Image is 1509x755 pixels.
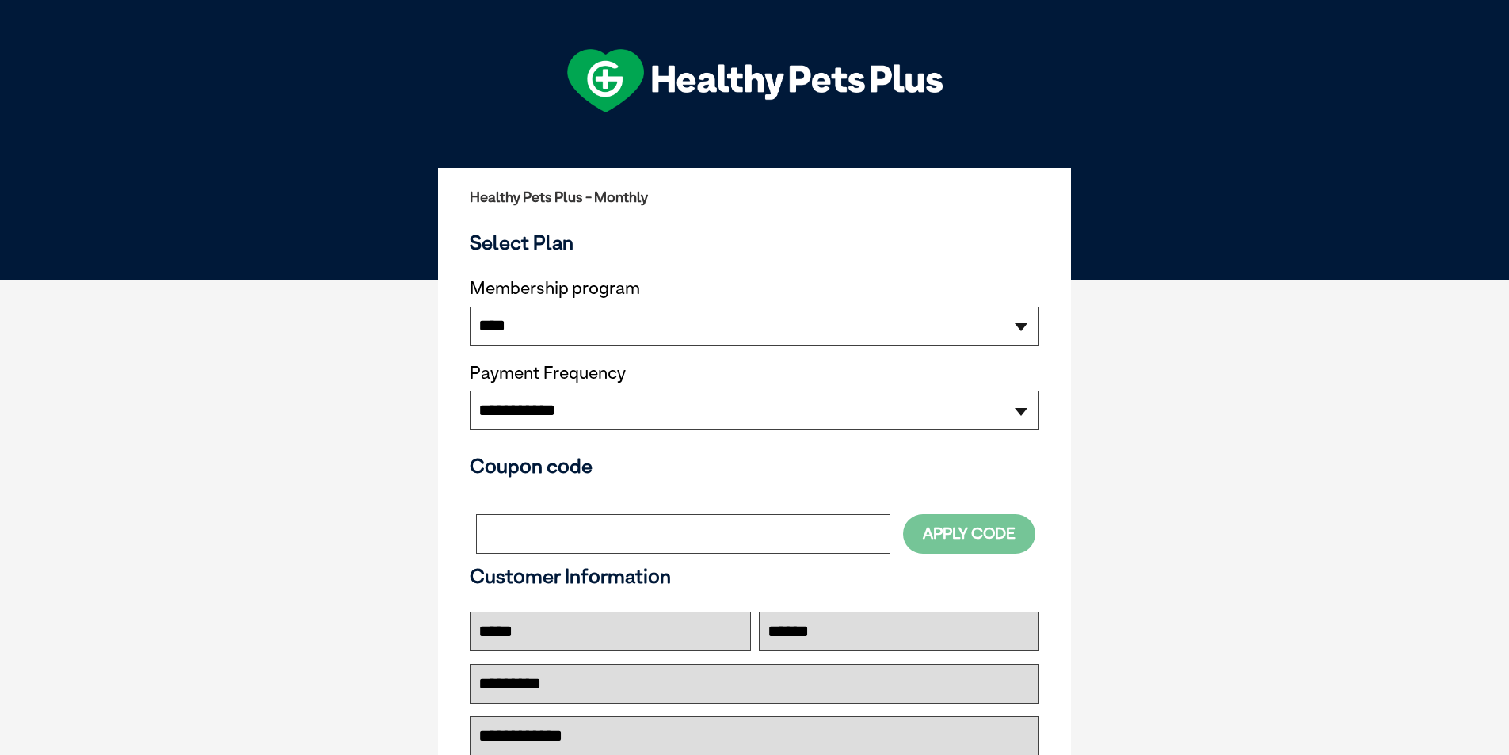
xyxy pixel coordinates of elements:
[470,231,1039,254] h3: Select Plan
[470,278,1039,299] label: Membership program
[903,514,1035,553] button: Apply Code
[470,564,1039,588] h3: Customer Information
[567,49,943,112] img: hpp-logo-landscape-green-white.png
[470,363,626,383] label: Payment Frequency
[470,454,1039,478] h3: Coupon code
[470,189,1039,205] h2: Healthy Pets Plus - Monthly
